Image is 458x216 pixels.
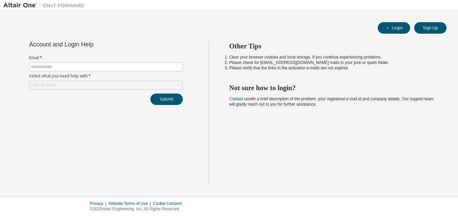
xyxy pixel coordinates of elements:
[378,22,410,34] button: Login
[229,97,434,107] span: with a brief description of the problem, your registered e-mail id and company details. Our suppo...
[229,97,249,101] a: Contact us
[229,42,435,50] h2: Other Tips
[150,94,183,105] button: Submit
[229,55,435,60] li: Clear your browser cookies and local storage, if you continue experiencing problems.
[414,22,447,34] button: Sign Up
[90,206,186,212] p: © 2025 Altair Engineering, Inc. All Rights Reserved.
[229,83,435,92] h2: Not sure how to login?
[108,201,153,206] div: Website Terms of Use
[29,73,183,79] label: Select what you need help with
[90,201,108,206] div: Privacy
[29,81,182,89] div: Click to select
[31,82,56,88] div: Click to select
[229,60,435,65] li: Please check for [EMAIL_ADDRESS][DOMAIN_NAME] mails in your junk or spam folder.
[29,42,152,47] div: Account and Login Help
[3,2,88,9] img: Altair One
[229,65,435,71] li: Please verify that the links in the activation e-mails are not expired.
[29,55,183,61] label: Email
[153,201,185,206] div: Cookie Consent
